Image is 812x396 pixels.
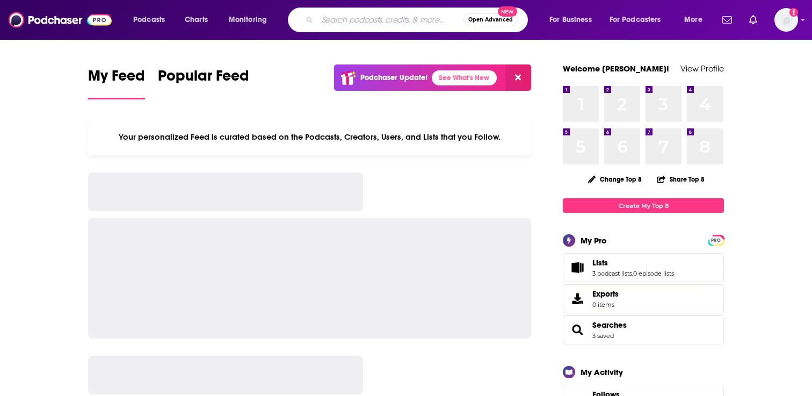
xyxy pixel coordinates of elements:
[592,320,627,330] a: Searches
[592,289,619,299] span: Exports
[88,119,531,155] div: Your personalized Feed is curated based on the Podcasts, Creators, Users, and Lists that you Follow.
[774,8,798,32] button: Show profile menu
[582,172,648,186] button: Change Top 8
[221,11,281,28] button: open menu
[774,8,798,32] img: User Profile
[563,315,724,344] span: Searches
[592,270,632,277] a: 3 podcast lists
[774,8,798,32] span: Logged in as adrian.villarreal
[178,11,214,28] a: Charts
[563,284,724,313] a: Exports
[498,6,517,17] span: New
[657,169,705,190] button: Share Top 8
[592,258,608,268] span: Lists
[229,12,267,27] span: Monitoring
[126,11,179,28] button: open menu
[592,258,674,268] a: Lists
[592,332,614,340] a: 3 saved
[563,198,724,213] a: Create My Top 8
[610,12,661,27] span: For Podcasters
[680,63,724,74] a: View Profile
[633,270,674,277] a: 0 episode lists
[317,11,463,28] input: Search podcasts, credits, & more...
[684,12,702,27] span: More
[542,11,605,28] button: open menu
[592,301,619,308] span: 0 items
[298,8,538,32] div: Search podcasts, credits, & more...
[432,70,497,85] a: See What's New
[709,236,722,244] a: PRO
[563,63,669,74] a: Welcome [PERSON_NAME]!
[360,73,427,82] p: Podchaser Update!
[632,270,633,277] span: ,
[9,10,112,30] img: Podchaser - Follow, Share and Rate Podcasts
[718,11,736,29] a: Show notifications dropdown
[677,11,716,28] button: open menu
[581,235,607,246] div: My Pro
[158,67,249,99] a: Popular Feed
[185,12,208,27] span: Charts
[567,322,588,337] a: Searches
[563,253,724,282] span: Lists
[158,67,249,91] span: Popular Feed
[567,260,588,275] a: Lists
[789,8,798,17] svg: Add a profile image
[88,67,145,91] span: My Feed
[603,11,677,28] button: open menu
[549,12,592,27] span: For Business
[468,17,513,23] span: Open Advanced
[745,11,762,29] a: Show notifications dropdown
[567,291,588,306] span: Exports
[463,13,518,26] button: Open AdvancedNew
[88,67,145,99] a: My Feed
[133,12,165,27] span: Podcasts
[581,367,623,377] div: My Activity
